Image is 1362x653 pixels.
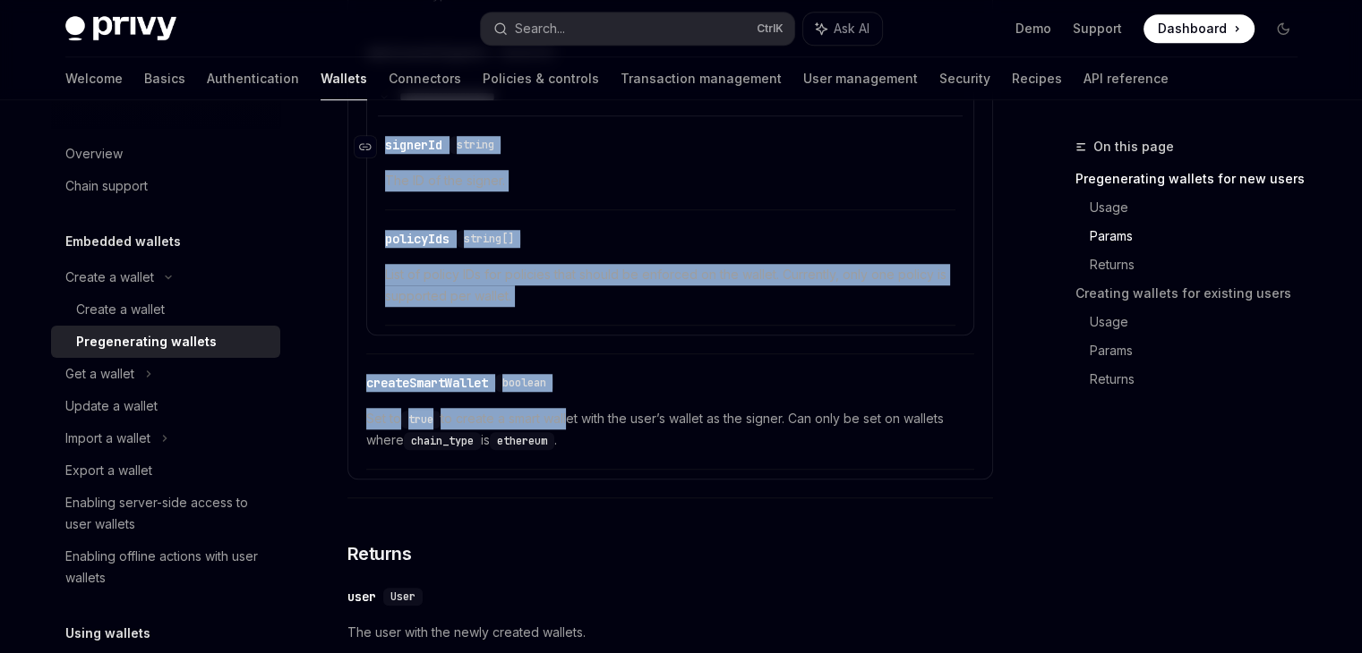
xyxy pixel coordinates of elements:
[481,13,794,45] button: Search...CtrlK
[51,487,280,540] a: Enabling server-side access to user wallets
[76,299,165,320] div: Create a wallet
[51,390,280,422] a: Update a wallet
[404,432,481,450] code: chain_type
[464,232,514,246] span: string[]
[65,492,270,535] div: Enabling server-side access to user wallets
[1269,14,1298,43] button: Toggle dark mode
[51,454,280,487] a: Export a wallet
[347,622,993,643] span: The user with the newly created wallets.
[65,267,154,288] div: Create a wallet
[483,57,599,100] a: Policies & controls
[1090,336,1312,365] a: Params
[366,374,488,392] div: createSmartWallet
[457,138,494,152] span: string
[385,136,442,154] div: signerId
[490,432,554,450] code: ethereum
[51,170,280,202] a: Chain support
[1012,57,1062,100] a: Recipes
[51,293,280,326] a: Create a wallet
[385,230,450,248] div: policyIds
[51,540,280,594] a: Enabling offline actions with user wallets
[834,20,869,38] span: Ask AI
[515,18,565,39] div: Search...
[51,138,280,170] a: Overview
[65,57,123,100] a: Welcome
[1075,165,1312,193] a: Pregenerating wallets for new users
[803,13,882,45] button: Ask AI
[1144,14,1255,43] a: Dashboard
[1093,136,1174,157] span: On this page
[65,175,148,197] div: Chain support
[1090,193,1312,222] a: Usage
[207,57,299,100] a: Authentication
[144,57,185,100] a: Basics
[1090,222,1312,250] a: Params
[65,16,176,41] img: dark logo
[390,589,415,604] span: User
[65,428,150,449] div: Import a wallet
[803,57,918,100] a: User management
[347,588,376,606] div: user
[65,546,270,589] div: Enabling offline actions with user wallets
[65,395,158,417] div: Update a wallet
[1073,20,1122,38] a: Support
[939,57,990,100] a: Security
[621,57,782,100] a: Transaction management
[1158,20,1227,38] span: Dashboard
[65,460,152,481] div: Export a wallet
[355,129,385,165] a: Navigate to header
[1015,20,1051,38] a: Demo
[502,376,546,390] span: boolean
[1090,250,1312,279] a: Returns
[65,623,150,644] h5: Using wallets
[1090,365,1312,394] a: Returns
[385,264,955,307] span: List of policy IDs for policies that should be enforced on the wallet. Currently, only one policy...
[1084,57,1169,100] a: API reference
[366,408,974,451] span: Set to to create a smart wallet with the user’s wallet as the signer. Can only be set on wallets ...
[757,21,784,36] span: Ctrl K
[65,363,134,385] div: Get a wallet
[65,231,181,252] h5: Embedded wallets
[347,541,412,566] span: Returns
[321,57,367,100] a: Wallets
[1090,308,1312,336] a: Usage
[76,331,217,352] div: Pregenerating wallets
[385,170,955,191] span: The ID of the signer.
[1075,279,1312,308] a: Creating wallets for existing users
[51,326,280,358] a: Pregenerating wallets
[65,143,123,165] div: Overview
[401,411,441,428] code: true
[389,57,461,100] a: Connectors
